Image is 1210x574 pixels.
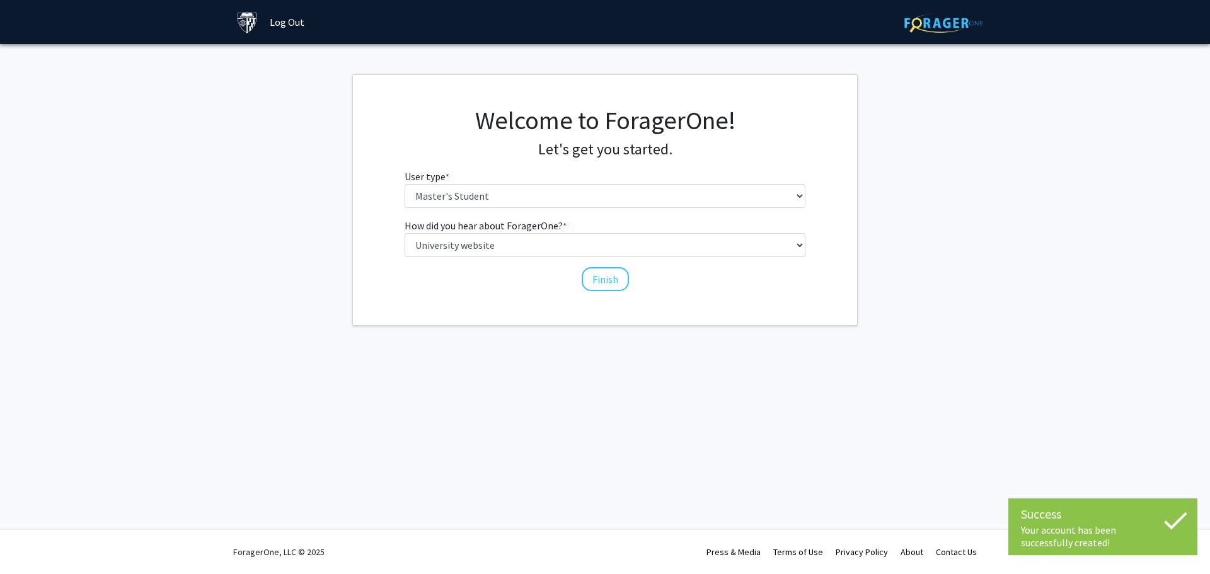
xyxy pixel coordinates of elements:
img: ForagerOne Logo [904,13,983,33]
a: Contact Us [936,546,977,558]
div: Your account has been successfully created! [1021,524,1185,549]
img: Johns Hopkins University Logo [236,11,258,33]
div: Success [1021,505,1185,524]
a: Press & Media [706,546,761,558]
label: How did you hear about ForagerOne? [405,218,567,233]
label: User type [405,169,449,184]
a: Privacy Policy [836,546,888,558]
h1: Welcome to ForagerOne! [405,105,806,135]
a: Terms of Use [773,546,823,558]
a: About [901,546,923,558]
button: Finish [582,267,629,291]
h4: Let's get you started. [405,141,806,159]
div: ForagerOne, LLC © 2025 [233,530,325,574]
iframe: Chat [9,517,54,565]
